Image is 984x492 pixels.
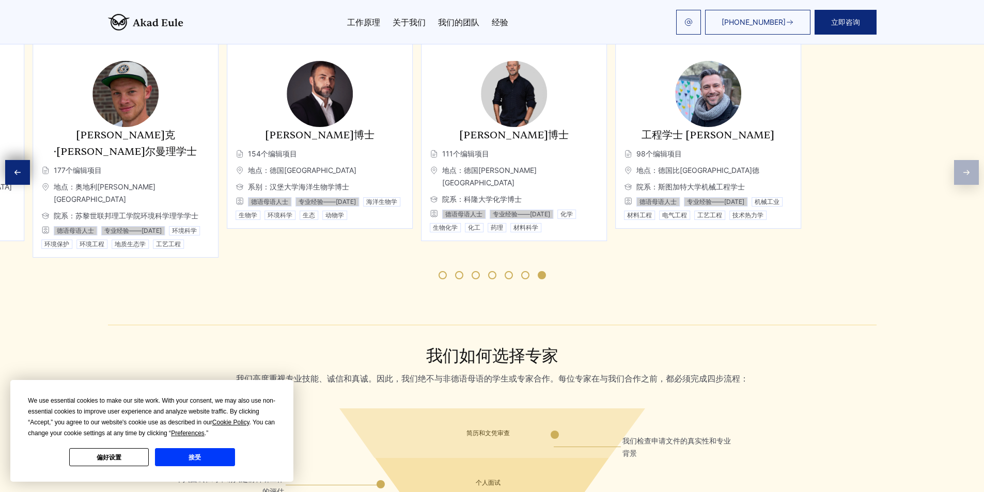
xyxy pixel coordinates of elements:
font: [PERSON_NAME]克·[PERSON_NAME]尔曼理学士 [54,129,197,158]
font: 我们的团队 [438,17,479,27]
span: Go to slide 5 [505,271,513,279]
font: 我们高度重视专业技能、诚信和真诚。因此，我们绝不与非德语母语的学生或专家合作。每位专家在与我们合作之前，都必须完成四步流程： [236,373,748,384]
img: 工程学士 Tobias Fischer [675,61,741,127]
font: [PERSON_NAME]博士 [459,129,569,141]
span: Go to slide 7 [538,271,546,279]
font: [PHONE_NUMBER] [722,18,786,26]
font: 地质生态学 [115,240,146,248]
font: 环境工程 [80,240,104,248]
font: 地点：德国[GEOGRAPHIC_DATA] [248,166,356,174]
font: 177个编辑项目 [54,166,102,174]
button: 接受 [155,448,235,466]
font: 生物学 [239,211,257,219]
span: Go to slide 6 [521,271,529,279]
button: 偏好设置 [69,448,149,466]
a: 工作原理 [347,18,380,26]
img: 马库斯·施耐德博士 [481,61,547,127]
a: [PHONE_NUMBER] [705,10,810,35]
font: 工艺工程 [156,240,181,248]
font: 德语母语人士 [251,198,288,205]
span: Go to slide 1 [439,271,447,279]
font: 专业经验——[DATE] [299,198,356,205]
font: 海洋生物学 [366,198,397,205]
div: We use essential cookies to make our site work. With your consent, we may also use non-essential ... [28,395,276,439]
font: 电气工程 [662,211,687,219]
font: 工作原理 [347,17,380,27]
a: 我们的团队 [438,18,479,26]
font: 德语母语人士 [445,210,482,218]
font: 院系：科隆大学化学博士 [442,195,522,203]
span: Go to slide 4 [488,271,496,279]
div: 7 / 11 [33,44,218,258]
div: 8 / 11 [227,44,413,229]
font: 材料科学 [513,224,538,231]
font: 环境保护 [44,240,69,248]
font: 地点：德国比[GEOGRAPHIC_DATA]德 [636,166,759,174]
font: 德语母语人士 [639,198,677,205]
span: Cookie Policy [212,419,249,426]
font: 化工 [468,224,480,231]
img: 电子邮件 [684,18,693,26]
span: Go to slide 2 [455,271,463,279]
font: 环境科学 [268,211,292,219]
font: 生态 [303,211,315,219]
font: 简历和文凭审查 [466,429,510,437]
button: 立即咨询 [815,10,877,35]
font: 化学 [560,210,573,218]
font: 材料工程 [627,211,652,219]
div: 9/11 [421,44,607,241]
font: 偏好设置 [97,454,121,461]
font: 111个编辑项目 [442,149,489,158]
font: 技术热力学 [732,211,763,219]
font: 地点：奥地利[PERSON_NAME][GEOGRAPHIC_DATA] [54,182,155,203]
font: 关于我们 [393,17,426,27]
font: 98个编辑项目 [636,149,682,158]
font: 经验 [492,17,508,27]
img: 埃里克·齐默尔曼理学士 [92,61,159,127]
font: 个人面试 [476,479,501,486]
span: Go to slide 3 [472,271,480,279]
font: 药理 [491,224,503,231]
font: 我们检查申请文件的真实性和专业背景 [622,436,731,457]
a: 关于我们 [393,18,426,26]
font: 立即咨询 [831,18,860,26]
font: 工艺工程 [697,211,722,219]
font: 地点：德国[PERSON_NAME][GEOGRAPHIC_DATA] [442,166,537,187]
font: 专业经验——[DATE] [104,227,162,234]
font: 154个编辑项目 [248,149,297,158]
div: 10 / 11 [615,44,801,229]
font: 接受 [189,454,201,461]
font: [PERSON_NAME]博士 [265,129,374,141]
font: 系别：汉堡大学海洋生物学博士 [248,182,349,191]
font: 环境科学 [172,227,197,234]
font: 生物化学 [433,224,458,231]
font: 机械工业 [755,198,779,205]
font: 工程学士 [PERSON_NAME] [642,129,774,141]
font: 院系：苏黎世联邦理工学院环境科学理学学士 [54,211,198,220]
div: Cookie 同意提示 [10,380,293,482]
font: 专业经验——[DATE] [687,198,744,205]
img: 标识 [108,14,183,30]
font: 我们如何选择专家 [426,345,558,367]
font: 院系：斯图加特大学机械工程学士 [636,182,745,191]
img: 马尔特·库施博士 [287,61,353,127]
font: 德语母语人士 [57,227,94,234]
font: 动物学 [325,211,344,219]
font: 专业经验——[DATE] [493,210,550,218]
a: 经验 [492,18,508,26]
span: Preferences [171,430,205,437]
div: 上一张幻灯片 [5,160,30,185]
